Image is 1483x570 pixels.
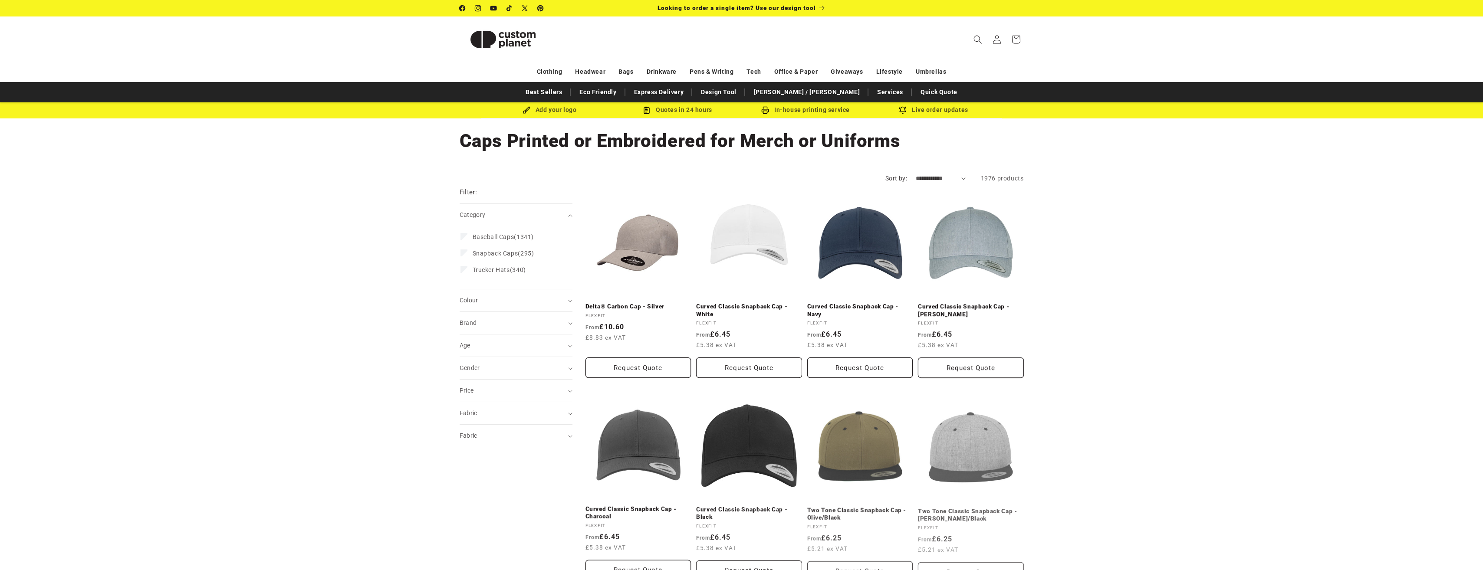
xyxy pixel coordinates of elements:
a: Services [873,85,908,100]
a: Eco Friendly [575,85,621,100]
a: Curved Classic Snapback Cap - Charcoal [585,505,691,520]
summary: Age (0 selected) [460,334,572,357]
summary: Brand (0 selected) [460,312,572,334]
summary: Fabric (0 selected) [460,425,572,447]
summary: Gender (0 selected) [460,357,572,379]
span: Fabric [460,409,477,416]
button: Request Quote [918,357,1024,378]
div: Quotes in 24 hours [614,105,742,115]
h1: Caps Printed or Embroidered for Merch or Uniforms [460,129,1024,153]
a: Giveaways [831,64,863,79]
a: Umbrellas [916,64,946,79]
a: Lifestyle [876,64,903,79]
span: (1341) [473,233,534,241]
span: Brand [460,319,477,326]
a: Office & Paper [774,64,818,79]
summary: Price [460,380,572,402]
span: (340) [473,266,526,274]
a: Best Sellers [521,85,566,100]
img: Order updates [899,106,907,114]
img: Order Updates Icon [643,106,651,114]
a: Curved Classic Snapback Cap - Navy [807,303,913,318]
span: Price [460,387,474,394]
button: Request Quote [807,357,913,378]
img: Brush Icon [523,106,530,114]
a: Quick Quote [916,85,962,100]
a: Delta® Carbon Cap - Silver [585,303,691,311]
summary: Colour (0 selected) [460,289,572,311]
div: Add your logo [486,105,614,115]
img: Custom Planet [460,20,546,59]
span: Age [460,342,470,349]
span: Gender [460,364,480,371]
summary: Fabric (0 selected) [460,402,572,424]
a: Pens & Writing [690,64,733,79]
summary: Category (0 selected) [460,204,572,226]
span: Fabric [460,432,477,439]
span: 1976 products [981,175,1024,182]
a: Headwear [575,64,605,79]
div: Live order updates [870,105,998,115]
a: Curved Classic Snapback Cap - White [696,303,802,318]
img: In-house printing [761,106,769,114]
a: Curved Classic Snapback Cap - [PERSON_NAME] [918,303,1024,318]
a: Two Tone Classic Snapback Cap - [PERSON_NAME]/Black [918,505,1024,520]
span: Looking to order a single item? Use our design tool [658,4,816,11]
a: Clothing [537,64,562,79]
h2: Filter: [460,187,477,197]
a: Design Tool [697,85,741,100]
a: Express Delivery [630,85,688,100]
span: Category [460,211,486,218]
button: Request Quote [696,357,802,378]
span: Snapback Caps [473,250,518,257]
a: [PERSON_NAME] / [PERSON_NAME] [750,85,864,100]
div: In-house printing service [742,105,870,115]
a: Tech [746,64,761,79]
span: Baseball Caps [473,233,514,240]
span: (295) [473,249,534,257]
button: Request Quote [585,357,691,378]
a: Bags [618,64,633,79]
summary: Search [968,30,987,49]
a: Curved Classic Snapback Cap - Black [696,505,802,520]
label: Sort by: [885,175,907,182]
a: Custom Planet [456,16,549,62]
span: Trucker Hats [473,266,510,273]
span: Colour [460,297,478,304]
a: Two Tone Classic Snapback Cap - Olive/Black [807,505,913,520]
a: Drinkware [647,64,677,79]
